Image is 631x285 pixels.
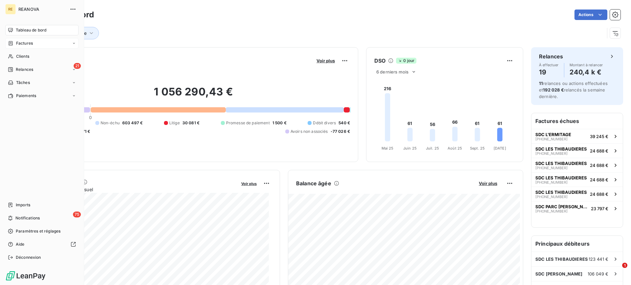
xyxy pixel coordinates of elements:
[396,58,416,64] span: 0 jour
[531,158,623,172] button: SDC LES THIBAUDIERES[PHONE_NUMBER]24 688 €
[16,67,33,72] span: Relances
[89,115,92,120] span: 0
[531,236,623,252] h6: Principaux débiteurs
[535,137,568,141] span: [PHONE_NUMBER]
[470,146,485,151] tspan: Sept. 25
[296,179,331,187] h6: Balance âgée
[16,228,60,234] span: Paramètres et réglages
[590,163,608,168] span: 24 688 €
[531,129,623,143] button: SDC L'ERMITAGE[PHONE_NUMBER]39 245 €
[15,215,40,221] span: Notifications
[226,120,270,126] span: Promesse de paiement
[590,148,608,153] span: 24 688 €
[74,63,81,69] span: 21
[5,4,16,14] div: RE
[169,120,180,126] span: Litige
[609,263,624,278] iframe: Intercom live chat
[16,254,41,260] span: Déconnexion
[588,271,608,276] span: 106 049 €
[539,52,563,60] h6: Relances
[570,67,603,77] h4: 240,4 k €
[535,152,568,155] span: [PHONE_NUMBER]
[479,181,497,186] span: Voir plus
[16,27,46,33] span: Tableau de bord
[16,93,36,99] span: Paiements
[16,80,30,86] span: Tâches
[37,85,350,105] h2: 1 056 290,43 €
[535,271,583,276] span: SDC [PERSON_NAME]
[5,271,46,281] img: Logo LeanPay
[403,146,417,151] tspan: Juin 25
[316,58,335,63] span: Voir plus
[374,57,386,65] h6: DSO
[376,69,409,74] span: 6 derniers mois
[574,10,607,20] button: Actions
[382,146,394,151] tspan: Mai 25
[339,120,350,126] span: 540 €
[291,129,328,134] span: Avoirs non associés
[241,181,257,186] span: Voir plus
[539,81,543,86] span: 11
[531,201,623,215] button: SDC PARC [PERSON_NAME][PHONE_NUMBER]23 797 €
[101,120,120,126] span: Non-échu
[535,190,587,195] span: SDC LES THIBAUDIERES
[5,239,79,250] a: Aide
[239,180,259,186] button: Voir plus
[535,166,568,170] span: [PHONE_NUMBER]
[477,180,499,186] button: Voir plus
[589,256,608,262] span: 123 441 €
[448,146,462,151] tspan: Août 25
[535,180,568,184] span: [PHONE_NUMBER]
[531,187,623,201] button: SDC LES THIBAUDIERES[PHONE_NUMBER]24 688 €
[535,175,587,180] span: SDC LES THIBAUDIERES
[622,263,627,268] span: 1
[426,146,439,151] tspan: Juil. 25
[570,63,603,67] span: Montant à relancer
[531,143,623,158] button: SDC LES THIBAUDIERES[PHONE_NUMBER]24 688 €
[539,81,608,99] span: relances ou actions effectuées et relancés la semaine dernière.
[531,172,623,187] button: SDC LES THIBAUDIERES[PHONE_NUMBER]24 688 €
[313,120,336,126] span: Débit divers
[531,113,623,129] h6: Factures échues
[16,40,33,46] span: Factures
[16,241,25,247] span: Aide
[315,58,337,64] button: Voir plus
[539,67,559,77] h4: 19
[590,192,608,197] span: 24 688 €
[590,134,608,139] span: 39 245 €
[535,132,571,137] span: SDC L'ERMITAGE
[16,202,30,208] span: Imports
[18,7,66,12] span: REANOVA
[122,120,143,126] span: 603 497 €
[535,195,568,199] span: [PHONE_NUMBER]
[535,209,568,213] span: [PHONE_NUMBER]
[73,212,81,217] span: 75
[535,256,588,262] span: SDC LES THIBAUDIERES
[590,177,608,182] span: 24 688 €
[539,63,559,67] span: À effectuer
[591,206,608,211] span: 23 797 €
[543,87,564,92] span: 192 028 €
[331,129,350,134] span: -77 026 €
[272,120,287,126] span: 1 500 €
[16,53,29,59] span: Clients
[182,120,199,126] span: 30 081 €
[535,146,587,152] span: SDC LES THIBAUDIERES
[535,161,587,166] span: SDC LES THIBAUDIERES
[494,146,506,151] tspan: [DATE]
[37,186,237,193] span: Chiffre d'affaires mensuel
[535,204,588,209] span: SDC PARC [PERSON_NAME]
